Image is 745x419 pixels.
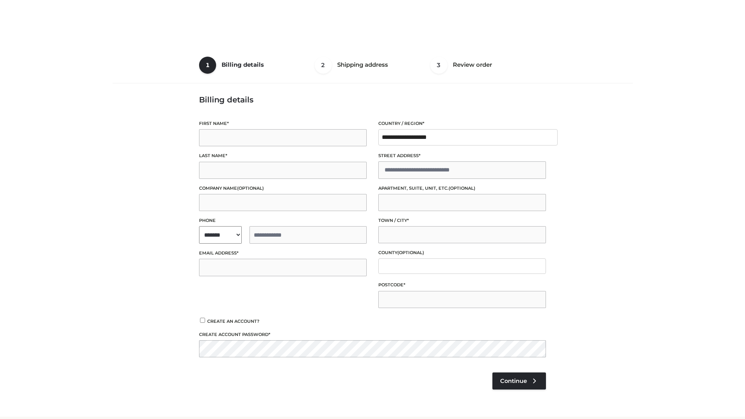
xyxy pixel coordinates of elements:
span: (optional) [449,185,475,191]
label: Last name [199,152,367,159]
label: Postcode [378,281,546,289]
label: Company name [199,185,367,192]
label: Apartment, suite, unit, etc. [378,185,546,192]
label: First name [199,120,367,127]
span: Continue [500,377,527,384]
label: Town / City [378,217,546,224]
label: Country / Region [378,120,546,127]
span: 1 [199,57,216,74]
label: Create account password [199,331,546,338]
label: Email address [199,249,367,257]
a: Continue [492,372,546,390]
span: 2 [315,57,332,74]
span: 3 [430,57,447,74]
span: Shipping address [337,61,388,68]
span: Review order [453,61,492,68]
span: (optional) [237,185,264,191]
span: Create an account? [207,319,260,324]
input: Create an account? [199,318,206,323]
h3: Billing details [199,95,546,104]
span: Billing details [222,61,264,68]
span: (optional) [397,250,424,255]
label: Phone [199,217,367,224]
label: Street address [378,152,546,159]
label: County [378,249,546,256]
